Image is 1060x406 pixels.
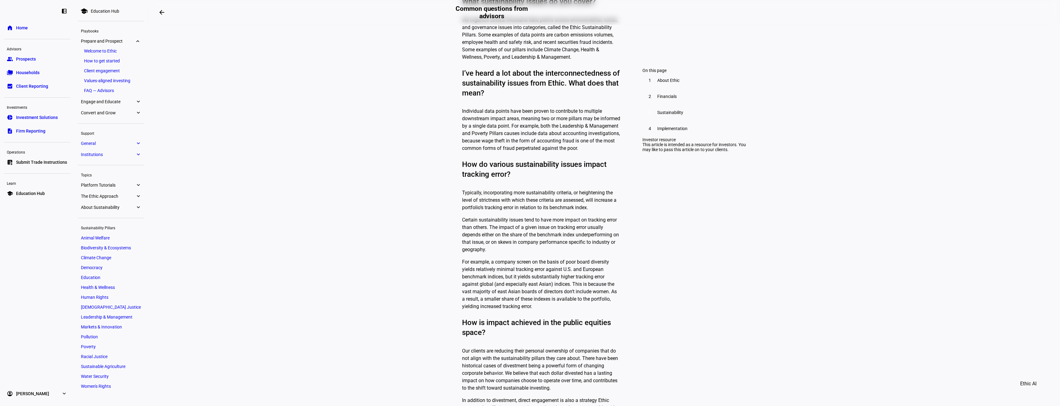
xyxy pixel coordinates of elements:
[646,109,654,116] div: 3
[16,25,28,31] span: Home
[80,7,88,15] mat-icon: school
[657,94,677,99] span: Financials
[81,245,131,250] span: Biodiversity & Ecosystems
[81,66,141,75] a: Client engagement
[7,25,13,31] eth-mat-symbol: home
[91,9,119,14] div: Education Hub
[7,83,13,89] eth-mat-symbol: bid_landscape
[81,110,135,115] span: Convert and Grow
[81,344,96,349] span: Poverty
[81,235,110,240] span: Animal Welfare
[4,147,70,156] div: Operations
[462,347,620,392] p: Our clients are reducing their personal ownership of companies that do not align with the sustain...
[158,9,166,16] mat-icon: arrow_backwards
[642,142,746,152] div: This article is intended as a resource for investors. You may like to pass this article on to you...
[462,159,620,179] h4: How do various sustainability issues impact tracking error?
[657,110,683,115] span: Sustainability
[81,141,135,146] span: General
[81,255,111,260] span: Climate Change
[78,342,144,351] a: Poverty
[462,258,620,310] p: For example, a company screen on the basis of poor board diversity yields relatively minimal trac...
[4,179,70,187] div: Learn
[81,152,135,157] span: Institutions
[135,151,141,158] eth-mat-symbol: expand_more
[4,125,70,137] a: descriptionFirm Reporting
[81,324,122,329] span: Markets & Innovation
[4,22,70,34] a: homeHome
[81,76,141,85] a: Values-aligned investing
[81,86,141,95] a: FAQ — Advisors
[462,108,620,152] p: Individual data points have been proven to contribute to multiple downstream impact areas, meanin...
[7,190,13,197] eth-mat-symbol: school
[4,66,70,79] a: folder_copyHouseholds
[78,303,144,311] a: [DEMOGRAPHIC_DATA] Justice
[462,216,620,253] p: Certain sustainability issues tend to have more impact on tracking error than others. The impact ...
[16,128,45,134] span: Firm Reporting
[78,372,144,381] a: Water Security
[4,111,70,124] a: pie_chartInvestment Solutions
[78,129,144,137] div: Support
[78,332,144,341] a: Pollution
[61,391,67,397] eth-mat-symbol: expand_more
[646,125,654,132] div: 4
[81,57,141,65] a: How to get started
[78,283,144,292] a: Health & Wellness
[81,99,135,104] span: Engage and Educate
[78,352,144,361] a: Racial Justice
[135,99,141,105] eth-mat-symbol: expand_more
[4,53,70,65] a: groupProspects
[16,70,40,76] span: Households
[7,56,13,62] eth-mat-symbol: group
[81,364,125,369] span: Sustainable Agriculture
[78,243,144,252] a: Biodiversity & Ecosystems
[462,189,620,211] p: Typically, incorporating more sustainability criteria, or heightening the level of strictness wit...
[81,374,109,379] span: Water Security
[78,273,144,282] a: Education
[78,382,144,391] a: Women's Rights
[4,80,70,92] a: bid_landscapeClient Reporting
[642,137,746,142] div: Investor resource
[78,253,144,262] a: Climate Change
[81,265,103,270] span: Democracy
[81,315,132,319] span: Leadership & Management
[462,68,620,98] h4: I’ve heard a lot about the interconnectedness of sustainability issues from Ethic. What does that...
[7,159,13,165] eth-mat-symbol: list_alt_add
[81,305,141,310] span: [DEMOGRAPHIC_DATA] Justice
[642,68,746,73] div: On this page
[135,182,141,188] eth-mat-symbol: expand_more
[1012,376,1045,391] button: Ethic AI
[81,295,108,300] span: Human Rights
[16,159,67,165] span: Submit Trade Instructions
[81,354,107,359] span: Racial Justice
[462,16,620,61] p: We organize several thousand data points across environmental, social, and governance issues into...
[78,323,144,331] a: Markets & Innovation
[16,391,49,397] span: [PERSON_NAME]
[81,183,135,188] span: Platform Tutorials
[81,39,135,44] span: Prepare and Prospect
[16,190,45,197] span: Education Hub
[7,128,13,134] eth-mat-symbol: description
[78,150,144,159] a: Institutionsexpand_more
[1020,376,1037,391] span: Ethic AI
[7,114,13,121] eth-mat-symbol: pie_chart
[135,110,141,116] eth-mat-symbol: expand_more
[135,140,141,146] eth-mat-symbol: expand_more
[4,103,70,111] div: Investments
[135,193,141,199] eth-mat-symbol: expand_more
[16,83,48,89] span: Client Reporting
[657,78,679,83] span: About Ethic
[81,334,98,339] span: Pollution
[135,38,141,44] eth-mat-symbol: expand_more
[78,362,144,371] a: Sustainable Agriculture
[78,263,144,272] a: Democracy
[646,77,654,84] div: 1
[78,293,144,302] a: Human Rights
[657,126,688,131] span: Implementation
[16,114,58,121] span: Investment Solutions
[7,391,13,397] eth-mat-symbol: account_circle
[455,5,529,20] h2: Common questions from advisors
[81,285,115,290] span: Health & Wellness
[78,313,144,321] a: Leadership & Management
[61,8,67,14] eth-mat-symbol: left_panel_close
[78,139,144,148] a: Generalexpand_more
